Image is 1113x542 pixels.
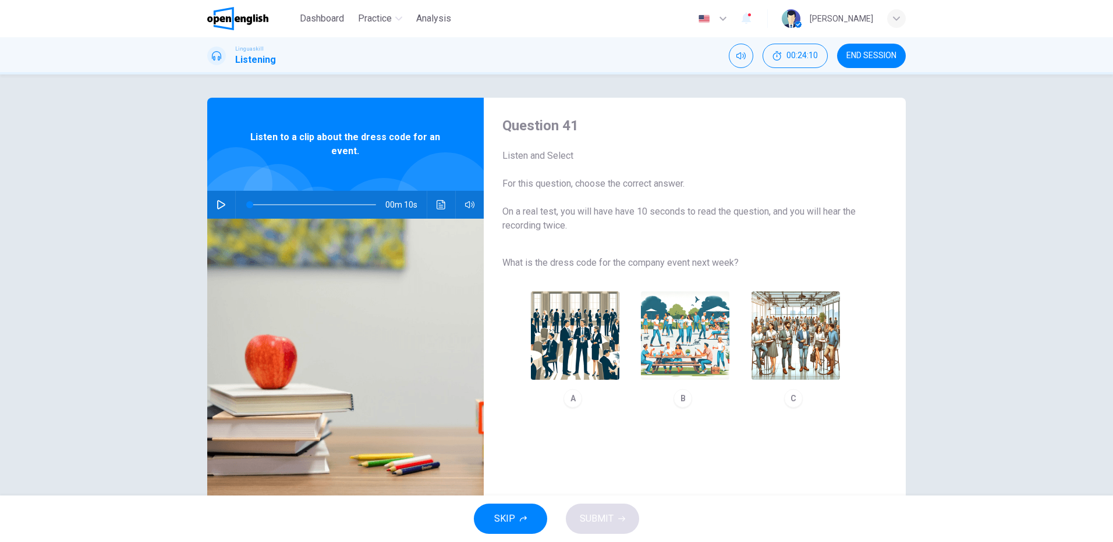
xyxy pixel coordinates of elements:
div: Mute [729,44,753,68]
span: What is the dress code for the company event next week? [502,256,869,270]
span: On a real test, you will have have 10 seconds to read the question, and you will hear the recordi... [502,205,869,233]
img: OpenEnglish logo [207,7,268,30]
button: B [636,286,735,413]
span: END SESSION [846,51,896,60]
img: Listen to a clip about the dress code for an event. [207,219,484,502]
span: 00:24:10 [786,51,818,60]
div: B [674,389,692,408]
span: Practice [358,12,392,26]
img: C [752,291,840,380]
div: Hide [763,44,828,68]
button: Practice [353,8,407,29]
button: C [746,286,845,413]
span: SKIP [494,511,515,527]
button: 00:24:10 [763,44,828,68]
img: A [531,291,619,380]
h4: Question 41 [502,116,869,135]
button: A [526,286,625,413]
span: Analysis [416,12,451,26]
img: B [641,291,729,380]
button: Click to see the audio transcription [432,191,451,219]
a: OpenEnglish logo [207,7,295,30]
h1: Listening [235,53,276,67]
span: For this question, choose the correct answer. [502,177,869,191]
button: Dashboard [295,8,349,29]
div: C [784,389,803,408]
img: en [697,15,711,23]
button: SKIP [474,504,547,534]
div: A [563,389,582,408]
span: 00m 10s [385,191,427,219]
span: Listen and Select [502,149,869,163]
button: Analysis [412,8,456,29]
span: Listen to a clip about the dress code for an event. [245,130,446,158]
img: Profile picture [782,9,800,28]
span: Linguaskill [235,45,264,53]
button: END SESSION [837,44,906,68]
div: [PERSON_NAME] [810,12,873,26]
span: Dashboard [300,12,344,26]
